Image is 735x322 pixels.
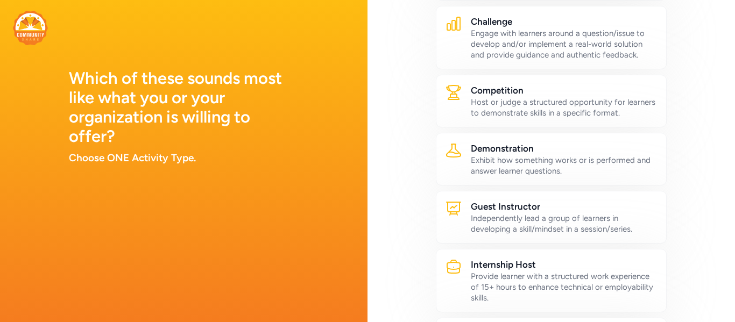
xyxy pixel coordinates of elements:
[69,69,299,146] h1: Which of these sounds most like what you or your organization is willing to offer?
[471,142,658,155] h2: Demonstration
[471,213,658,234] div: Independently lead a group of learners in developing a skill/mindset in a session/series.
[13,11,48,45] img: logo
[471,84,658,97] h2: Competition
[69,151,299,166] div: Choose ONE Activity Type.
[471,97,658,118] div: Host or judge a structured opportunity for learners to demonstrate skills in a specific format.
[471,258,658,271] h2: Internship Host
[471,155,658,176] div: Exhibit how something works or is performed and answer learner questions.
[471,200,658,213] h2: Guest Instructor
[471,271,658,303] div: Provide learner with a structured work experience of 15+ hours to enhance technical or employabil...
[471,15,658,28] h2: Challenge
[471,28,658,60] div: Engage with learners around a question/issue to develop and/or implement a real-world solution an...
